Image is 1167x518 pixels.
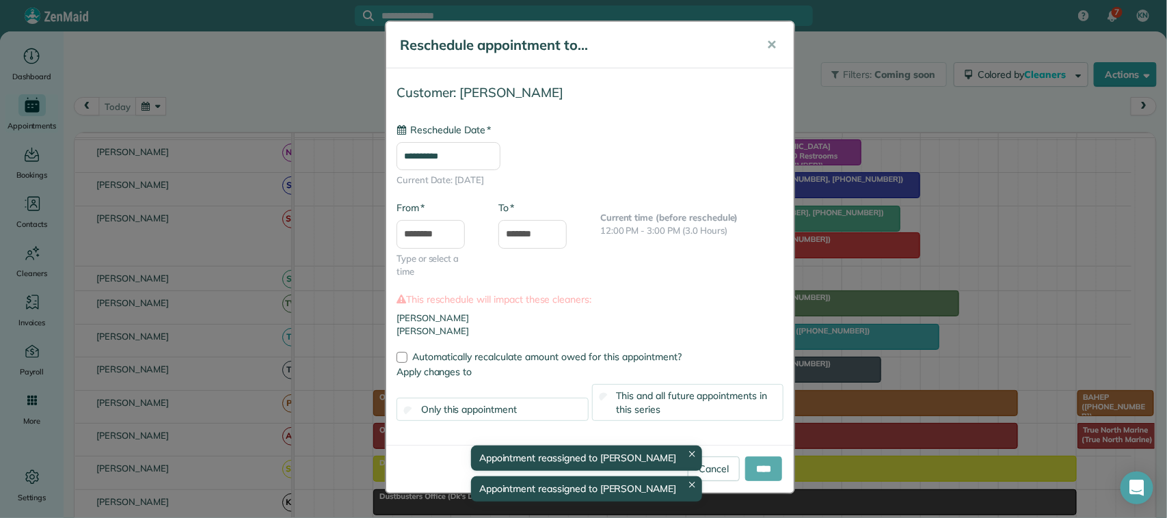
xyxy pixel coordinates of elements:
[397,201,425,215] label: From
[397,174,783,187] span: Current Date: [DATE]
[404,406,413,415] input: Only this appointment
[397,312,783,325] li: [PERSON_NAME]
[412,351,682,363] span: Automatically recalculate amount owed for this appointment?
[397,85,783,100] h4: Customer: [PERSON_NAME]
[471,476,702,502] div: Appointment reassigned to [PERSON_NAME]
[600,224,783,238] p: 12:00 PM - 3:00 PM (3.0 Hours)
[498,201,514,215] label: To
[397,252,478,279] span: Type or select a time
[397,123,491,137] label: Reschedule Date
[688,456,740,481] a: Cancel
[617,390,768,415] span: This and all future appointments in this series
[397,292,783,306] label: This reschedule will impact these cleaners:
[766,37,777,53] span: ✕
[397,325,783,338] li: [PERSON_NAME]
[471,446,702,471] div: Appointment reassigned to [PERSON_NAME]
[397,365,783,379] label: Apply changes to
[421,403,517,415] span: Only this appointment
[599,392,608,401] input: This and all future appointments in this series
[600,212,738,223] b: Current time (before reschedule)
[400,36,747,55] h5: Reschedule appointment to...
[1121,472,1153,504] div: Open Intercom Messenger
